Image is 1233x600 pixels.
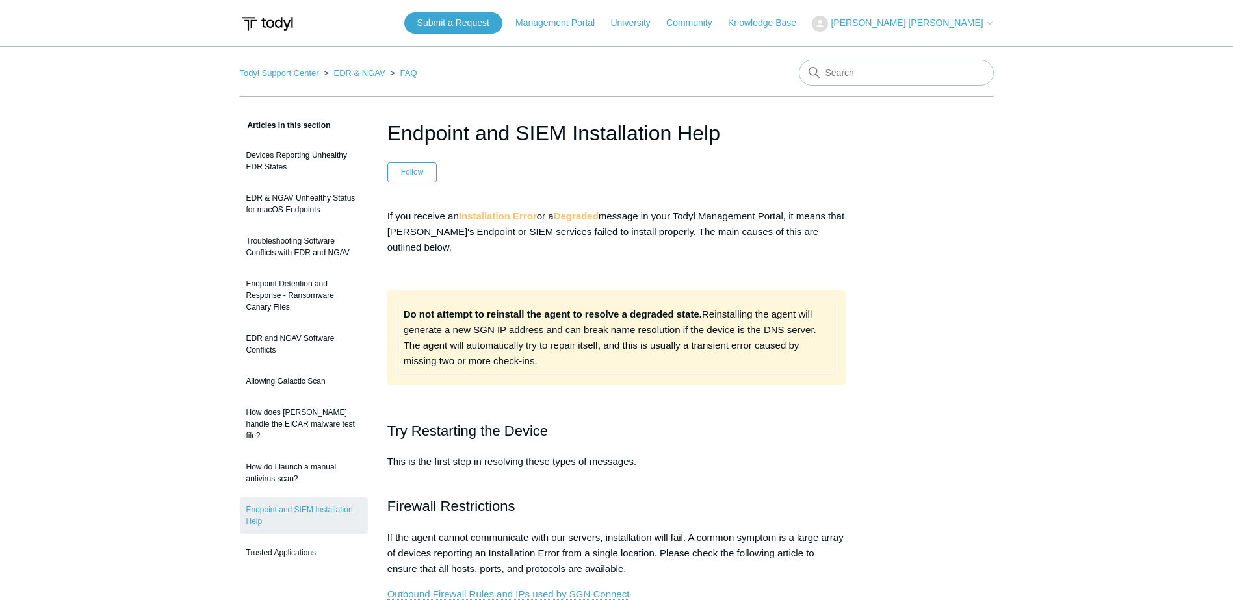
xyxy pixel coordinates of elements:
[728,16,809,30] a: Knowledge Base
[240,143,368,179] a: Devices Reporting Unhealthy EDR States
[333,68,385,78] a: EDR & NGAV
[398,301,835,374] td: Reinstalling the agent will generate a new SGN IP address and can break name resolution if the de...
[404,308,702,319] strong: Do not attempt to reinstall the agent to resolve a degraded state.
[240,12,295,36] img: Todyl Support Center Help Center home page
[240,540,368,565] a: Trusted Applications
[240,68,319,78] a: Todyl Support Center
[554,210,599,221] strong: Degraded
[812,16,993,32] button: [PERSON_NAME] [PERSON_NAME]
[387,588,630,600] a: Outbound Firewall Rules and IPs used by SGN Connect
[387,454,846,485] p: This is the first step in resolving these types of messages.
[387,530,846,577] p: If the agent cannot communicate with our servers, installation will fail. A common symptom is a l...
[240,68,322,78] li: Todyl Support Center
[240,271,368,319] a: Endpoint Detention and Response - Ransomware Canary Files
[831,18,983,28] span: [PERSON_NAME] [PERSON_NAME]
[387,495,846,518] h2: Firewall Restrictions
[387,162,437,182] button: Follow Article
[400,68,417,78] a: FAQ
[240,497,368,534] a: Endpoint and SIEM Installation Help
[387,208,846,255] p: If you receive an or a message in your Todyl Management Portal, it means that [PERSON_NAME]'s End...
[387,118,846,149] h1: Endpoint and SIEM Installation Help
[459,210,537,221] strong: Installation Error
[240,186,368,222] a: EDR & NGAV Unhealthy Status for macOS Endpoints
[515,16,608,30] a: Management Portal
[240,400,368,448] a: How does [PERSON_NAME] handle the EICAR malware test file?
[666,16,725,30] a: Community
[387,68,417,78] li: FAQ
[799,60,994,86] input: Search
[387,419,846,442] h2: Try Restarting the Device
[240,326,368,362] a: EDR and NGAV Software Conflicts
[240,121,331,130] span: Articles in this section
[240,455,368,491] a: How do I launch a manual antivirus scan?
[240,229,368,265] a: Troubleshooting Software Conflicts with EDR and NGAV
[404,12,502,34] a: Submit a Request
[321,68,387,78] li: EDR & NGAV
[610,16,663,30] a: University
[240,369,368,394] a: Allowing Galactic Scan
